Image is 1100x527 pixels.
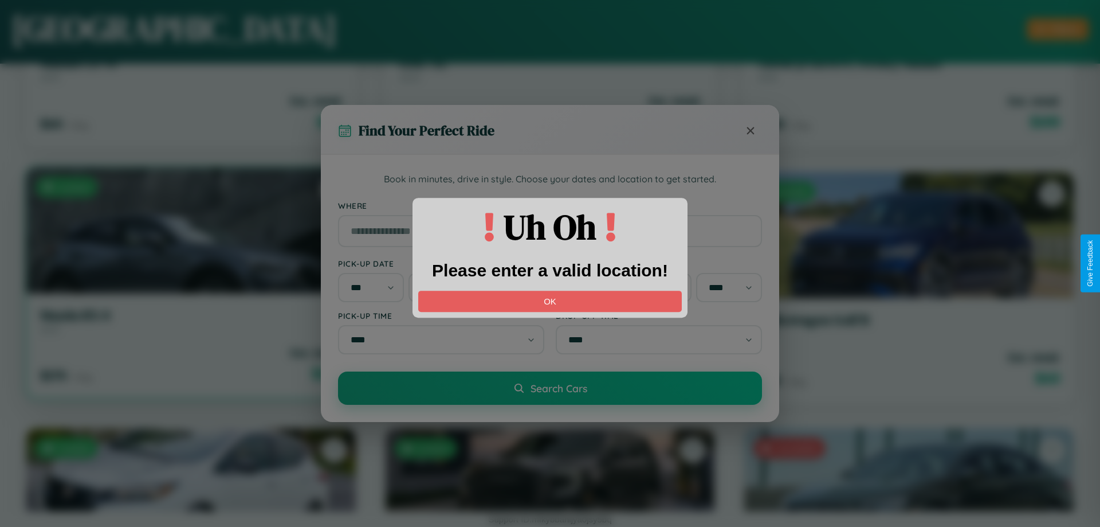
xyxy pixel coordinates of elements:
[531,382,587,395] span: Search Cars
[338,311,544,321] label: Pick-up Time
[359,121,494,140] h3: Find Your Perfect Ride
[338,259,544,268] label: Pick-up Date
[338,201,762,210] label: Where
[338,172,762,187] p: Book in minutes, drive in style. Choose your dates and location to get started.
[556,311,762,321] label: Drop-off Time
[556,259,762,268] label: Drop-off Date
